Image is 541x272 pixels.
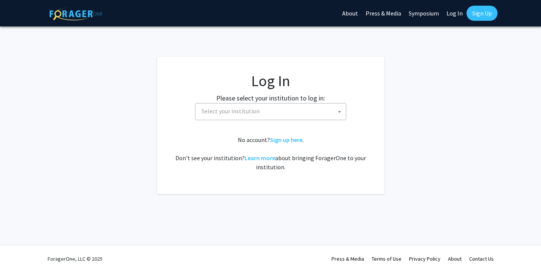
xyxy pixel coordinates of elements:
img: ForagerOne Logo [50,7,102,20]
span: Select your institution [202,107,260,115]
div: ForagerOne, LLC © 2025 [48,246,102,272]
a: Terms of Use [372,255,401,262]
span: Select your institution [198,104,346,119]
a: Sign Up [467,6,498,21]
label: Please select your institution to log in: [216,93,325,103]
h1: Log In [172,72,369,90]
a: Press & Media [332,255,364,262]
a: Contact Us [469,255,494,262]
a: Sign up here [270,136,302,144]
div: No account? . Don't see your institution? about bringing ForagerOne to your institution. [172,135,369,172]
span: Select your institution [195,103,346,120]
a: Privacy Policy [409,255,440,262]
a: Learn more about bringing ForagerOne to your institution [245,154,275,162]
a: About [448,255,462,262]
